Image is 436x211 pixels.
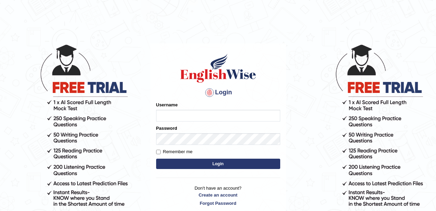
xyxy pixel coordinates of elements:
[179,53,257,84] img: Logo of English Wise sign in for intelligent practice with AI
[156,87,280,98] h4: Login
[156,200,280,207] a: Forgot Password
[156,125,177,131] label: Password
[156,192,280,198] a: Create an account
[156,185,280,206] p: Don't have an account?
[156,148,193,155] label: Remember me
[156,150,161,154] input: Remember me
[156,102,178,108] label: Username
[156,159,280,169] button: Login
